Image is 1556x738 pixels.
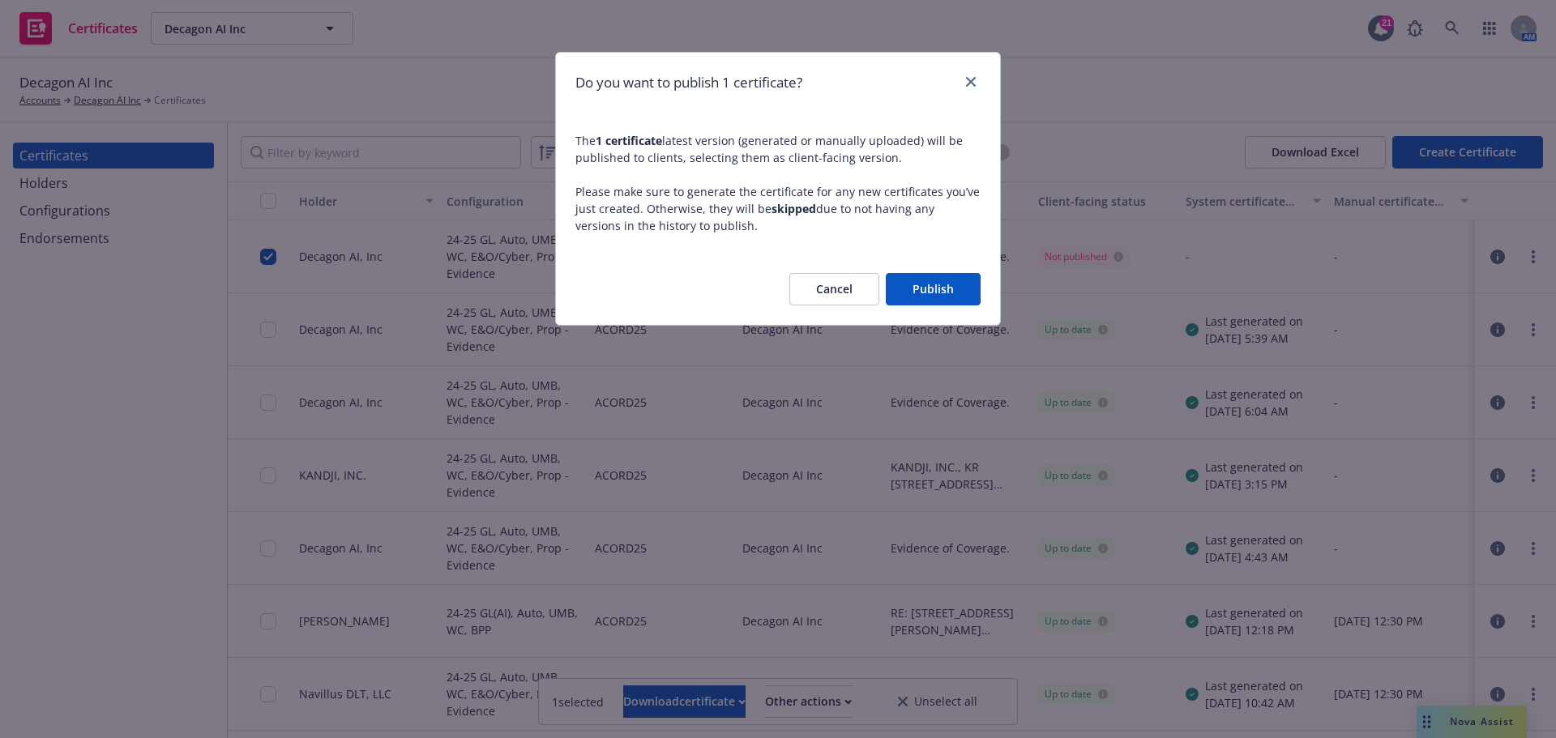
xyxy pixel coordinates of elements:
p: The latest version (generated or manually uploaded) will be published to clients, selecting them ... [575,132,981,166]
a: close [961,72,981,92]
button: Cancel [789,273,879,305]
b: skipped [772,201,816,216]
h1: Do you want to publish 1 certificate? [575,72,802,93]
p: Please make sure to generate the certificate for any new certificates you’ve just created. Otherw... [575,183,981,234]
b: 1 certificate [596,133,662,148]
button: Publish [886,273,981,305]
